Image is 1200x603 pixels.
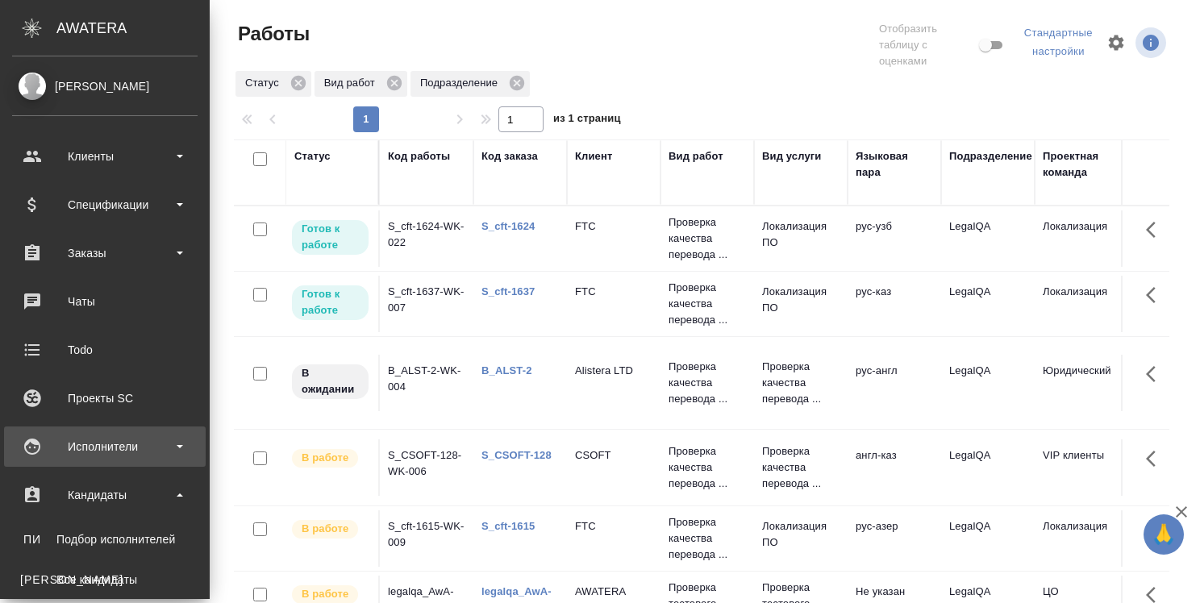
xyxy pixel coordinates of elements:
a: S_cft-1637 [481,285,535,297]
p: Статус [245,75,285,91]
td: рус-узб [848,210,941,267]
p: В работе [302,586,348,602]
p: Alistera LTD [575,363,652,379]
div: Исполнители [12,435,198,459]
p: Локализация ПО [762,518,840,551]
button: Здесь прячутся важные кнопки [1136,439,1175,478]
div: Подразделение [949,148,1032,164]
td: S_CSOFT-128-WK-006 [380,439,473,496]
p: Проверка качества перевода ... [669,359,746,407]
span: из 1 страниц [553,109,621,132]
div: Исполнитель назначен, приступать к работе пока рано [290,363,370,401]
p: Готов к работе [302,286,359,318]
td: Юридический [1035,355,1128,411]
p: FTC [575,284,652,300]
p: Проверка качества перевода ... [669,214,746,263]
td: англ-каз [848,439,941,496]
div: Статус [235,71,311,97]
div: Все кандидаты [20,572,190,588]
p: CSOFT [575,447,652,464]
td: LegalQA [941,355,1035,411]
div: Подбор исполнителей [20,531,190,547]
button: Здесь прячутся важные кнопки [1136,276,1175,314]
div: Подразделение [410,71,530,97]
p: В работе [302,450,348,466]
p: FTC [575,518,652,534]
td: B_ALST-2-WK-004 [380,355,473,411]
div: Вид работ [315,71,407,97]
button: Здесь прячутся важные кнопки [1136,510,1175,549]
p: Проверка качества перевода ... [669,514,746,563]
div: split button [1020,21,1097,64]
div: Кандидаты [12,483,198,507]
div: Исполнитель выполняет работу [290,518,370,540]
p: Проверка качества перевода ... [762,359,840,407]
span: Настроить таблицу [1097,23,1135,62]
a: B_ALST-2 [481,364,532,376]
a: S_cft-1624 [481,220,535,232]
p: Проверка качества перевода ... [762,443,840,492]
div: Языковая пара [856,148,933,181]
div: Вид услуги [762,148,822,164]
a: Чаты [4,281,206,322]
div: Вид работ [669,148,723,164]
span: Посмотреть информацию [1135,27,1169,58]
a: S_cft-1615 [481,520,535,532]
p: Вид работ [324,75,381,91]
div: Проекты SC [12,386,198,410]
a: ПИПодбор исполнителей [12,523,198,555]
div: Клиенты [12,144,198,168]
span: Отобразить таблицу с оценками [879,21,976,69]
div: AWATERA [56,12,210,44]
p: FTC [575,218,652,235]
td: S_cft-1615-WK-009 [380,510,473,567]
td: LegalQA [941,276,1035,332]
div: Исполнитель может приступить к работе [290,284,370,322]
td: рус-англ [848,355,941,411]
td: S_cft-1637-WK-007 [380,276,473,332]
button: Здесь прячутся важные кнопки [1136,210,1175,249]
a: Проекты SC [4,378,206,418]
div: Исполнитель может приступить к работе [290,218,370,256]
a: S_CSOFT-128 [481,449,552,461]
div: Заказы [12,241,198,265]
td: рус-каз [848,276,941,332]
p: Проверка качества перевода ... [669,280,746,328]
td: LegalQA [941,439,1035,496]
span: Работы [234,21,310,47]
div: [PERSON_NAME] [12,77,198,95]
div: Код заказа [481,148,538,164]
button: Здесь прячутся важные кнопки [1136,355,1175,393]
div: Todo [12,338,198,362]
td: VIP клиенты [1035,439,1128,496]
p: Подразделение [420,75,503,91]
p: Локализация ПО [762,218,840,251]
td: LegalQA [941,210,1035,267]
td: LegalQA [941,510,1035,567]
p: Локализация ПО [762,284,840,316]
div: Чаты [12,289,198,314]
button: 🙏 [1144,514,1184,555]
span: 🙏 [1150,518,1177,551]
p: Готов к работе [302,221,359,253]
div: Спецификации [12,193,198,217]
a: Todo [4,330,206,370]
td: Локализация [1035,276,1128,332]
td: Локализация [1035,210,1128,267]
p: В работе [302,521,348,537]
td: Локализация [1035,510,1128,567]
div: Код работы [388,148,450,164]
div: Исполнитель выполняет работу [290,447,370,469]
td: рус-азер [848,510,941,567]
p: AWATERA [575,584,652,600]
div: Статус [294,148,331,164]
p: В ожидании [302,365,359,397]
div: Проектная команда [1043,148,1120,181]
a: [PERSON_NAME]Все кандидаты [12,563,198,596]
p: Проверка качества перевода ... [669,443,746,492]
td: S_cft-1624-WK-022 [380,210,473,267]
div: Клиент [575,148,612,164]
